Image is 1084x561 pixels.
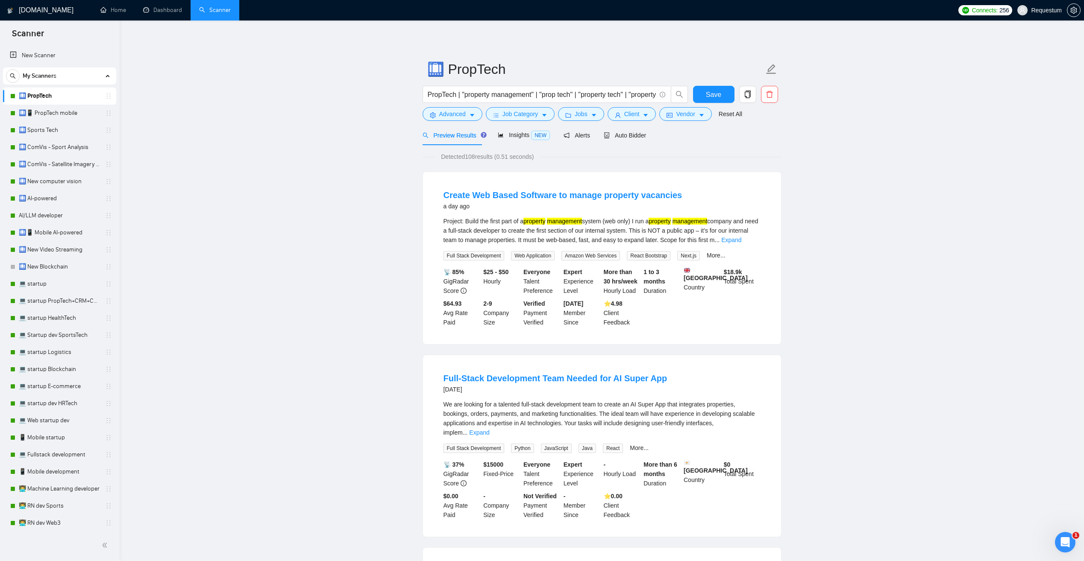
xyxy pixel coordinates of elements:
div: a day ago [444,201,682,211]
span: Full Stack Development [444,444,505,453]
span: edit [766,64,777,75]
div: Fixed-Price [482,460,522,488]
a: 👨‍💻 RN dev Sports [19,497,100,514]
span: Detected 108 results (0.51 seconds) [435,152,540,161]
a: Expand [721,237,741,243]
span: Preview Results [423,132,484,139]
span: Jobs [575,109,588,119]
b: More than 6 months [643,461,677,477]
span: Java [579,444,596,453]
img: 🇬🇧 [684,267,690,273]
b: $ 15000 [483,461,503,468]
span: holder [105,298,112,304]
span: holder [105,263,112,270]
div: Client Feedback [602,299,642,327]
div: Payment Verified [522,299,562,327]
div: Total Spent [722,460,762,488]
a: Create Web Based Software to manage property vacancies [444,190,682,200]
a: Expand [469,429,489,436]
span: holder [105,212,112,219]
span: delete [761,91,778,98]
div: Experience Level [562,267,602,295]
a: searchScanner [199,6,231,14]
span: holder [105,178,112,185]
b: [DATE] [564,300,583,307]
div: Member Since [562,491,602,520]
div: [DATE] [444,384,667,394]
span: holder [105,349,112,356]
b: 1 to 3 months [643,269,665,285]
span: holder [105,451,112,458]
span: robot [604,132,610,138]
div: Hourly Load [602,460,642,488]
span: holder [105,195,112,202]
div: Hourly [482,267,522,295]
span: info-circle [660,92,665,97]
a: 🛄 New computer vision [19,173,100,190]
span: holder [105,366,112,373]
mark: management [673,218,708,225]
span: caret-down [643,112,649,118]
b: 📡 85% [444,269,464,275]
div: Duration [642,460,682,488]
div: Tooltip anchor [480,131,488,139]
span: 1 [1072,532,1079,539]
a: Full-Stack Development Team Needed for AI Super App [444,374,667,383]
a: 💻 startup E-commerce [19,378,100,395]
a: 🛄 Sports Tech [19,122,100,139]
button: copy [739,86,756,103]
span: info-circle [461,480,467,486]
span: holder [105,468,112,475]
a: 💻 startup Logistics [19,344,100,361]
span: caret-down [469,112,475,118]
div: GigRadar Score [442,460,482,488]
span: caret-down [541,112,547,118]
a: setting [1067,7,1081,14]
span: search [671,91,687,98]
b: $0.00 [444,493,458,500]
button: delete [761,86,778,103]
span: holder [105,280,112,287]
img: upwork-logo.png [962,7,969,14]
span: holder [105,332,112,339]
span: Connects: [972,6,998,15]
span: Auto Bidder [604,132,646,139]
span: holder [105,246,112,253]
span: Client [624,109,640,119]
button: userClientcaret-down [608,107,656,121]
b: ⭐️ 0.00 [604,493,623,500]
span: holder [105,127,112,134]
span: Web Application [511,251,555,260]
b: Expert [564,461,582,468]
span: holder [105,315,112,321]
span: holder [105,400,112,407]
b: $25 - $50 [483,269,508,275]
span: holder [105,485,112,492]
span: copy [740,91,756,98]
span: Advanced [439,109,466,119]
span: double-left [102,541,110,549]
span: idcard [667,112,673,118]
span: Save [706,89,721,100]
input: Scanner name... [427,58,764,80]
button: search [671,86,688,103]
a: dashboardDashboard [143,6,182,14]
a: More... [707,252,726,259]
span: holder [105,93,112,99]
li: New Scanner [3,47,116,64]
a: 🛄📱 PropTech mobile [19,105,100,122]
input: Search Freelance Jobs... [428,89,656,100]
button: Save [693,86,734,103]
span: Alerts [564,132,590,139]
b: [GEOGRAPHIC_DATA] [684,460,748,474]
span: caret-down [699,112,705,118]
a: 🛄📱 Mobile AI-powered [19,224,100,241]
a: 📱 Mobile development [19,463,100,480]
a: 💻 startup Blockchain [19,361,100,378]
button: barsJob Categorycaret-down [486,107,555,121]
div: Hourly Load [602,267,642,295]
mark: property [523,218,545,225]
span: search [423,132,429,138]
div: Duration [642,267,682,295]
